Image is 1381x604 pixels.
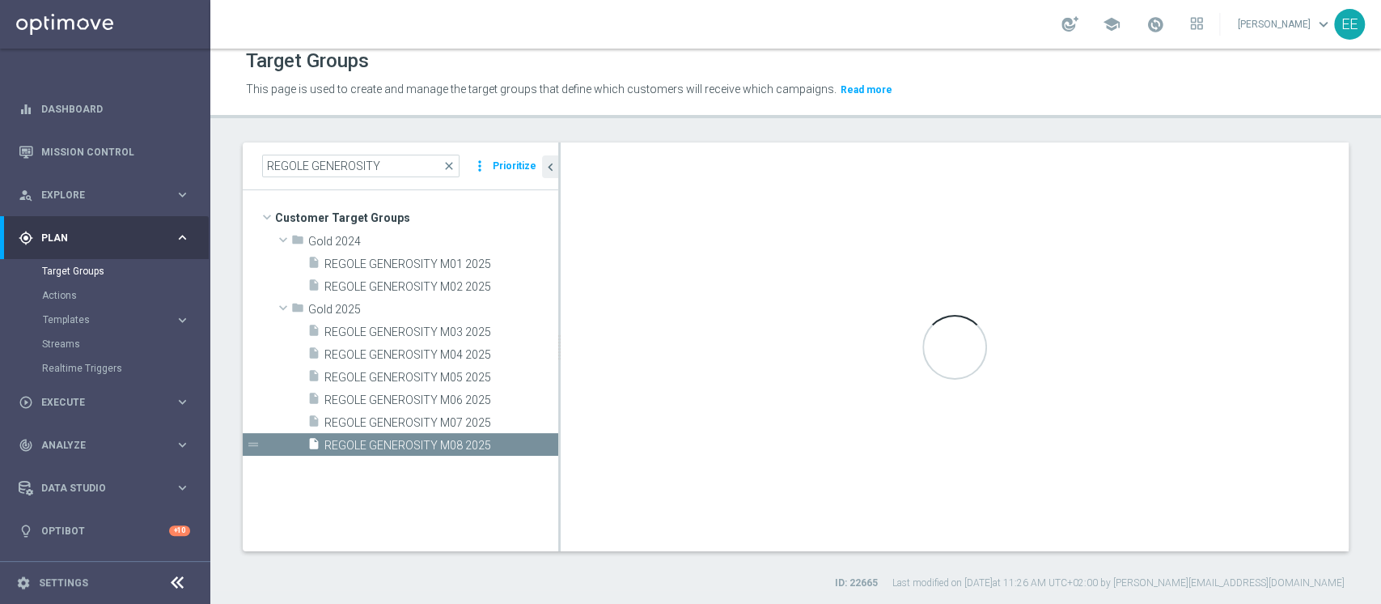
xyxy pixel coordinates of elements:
span: Gold 2024 [308,235,558,249]
div: Analyze [19,438,175,453]
span: Gold 2025 [308,303,558,317]
span: Explore [41,190,175,200]
a: Target Groups [42,265,168,278]
i: insert_drive_file [307,437,320,456]
i: gps_fixed [19,231,33,245]
i: folder [291,233,304,252]
i: play_circle_outline [19,395,33,410]
span: REGOLE GENEROSITY M02 2025 [324,280,558,294]
i: insert_drive_file [307,369,320,388]
i: keyboard_arrow_right [175,187,190,202]
a: Optibot [41,509,169,552]
a: Dashboard [41,87,190,130]
i: insert_drive_file [307,279,320,297]
span: school [1103,15,1120,33]
button: person_search Explore keyboard_arrow_right [18,189,191,202]
div: Templates [43,315,175,325]
button: Prioritize [490,155,539,177]
span: REGOLE GENEROSITY M01 2025 [324,257,558,271]
label: Last modified on [DATE] at 11:26 AM UTC+02:00 by [PERSON_NAME][EMAIL_ADDRESS][DOMAIN_NAME] [892,576,1345,590]
button: chevron_left [542,155,558,178]
i: settings [16,576,31,590]
span: REGOLE GENEROSITY M05 2025 [324,371,558,385]
span: Templates [43,315,159,325]
button: Read more [839,81,894,99]
div: Realtime Triggers [42,356,209,381]
button: lightbulb Optibot +10 [18,525,191,538]
span: Data Studio [41,483,175,493]
div: Execute [19,395,175,410]
a: Settings [39,578,88,588]
i: insert_drive_file [307,324,320,342]
div: Optibot [19,509,190,552]
span: close [443,160,455,172]
i: insert_drive_file [307,415,320,433]
a: Realtime Triggers [42,362,168,375]
div: +10 [169,525,190,536]
a: [PERSON_NAME]keyboard_arrow_down [1236,12,1334,36]
i: keyboard_arrow_right [175,394,190,410]
span: REGOLE GENEROSITY M07 2025 [324,416,558,430]
i: insert_drive_file [307,392,320,410]
i: chevron_left [543,160,558,175]
button: Templates keyboard_arrow_right [42,313,191,326]
i: folder [291,301,304,320]
span: keyboard_arrow_down [1315,15,1332,33]
div: Templates [42,308,209,332]
div: Mission Control [19,130,190,173]
button: equalizer Dashboard [18,103,191,116]
button: Data Studio keyboard_arrow_right [18,482,191,495]
div: Target Groups [42,259,209,283]
span: Execute [41,398,175,407]
a: Streams [42,338,168,351]
div: Explore [19,188,175,202]
div: Streams [42,332,209,356]
i: keyboard_arrow_right [175,313,190,328]
button: gps_fixed Plan keyboard_arrow_right [18,232,191,245]
i: equalizer [19,102,33,117]
span: This page is used to create and manage the target groups that define which customers will receive... [246,83,837,96]
span: REGOLE GENEROSITY M04 2025 [324,348,558,362]
div: EE [1334,9,1365,40]
a: Actions [42,289,168,302]
button: play_circle_outline Execute keyboard_arrow_right [18,396,191,409]
a: Mission Control [41,130,190,173]
i: keyboard_arrow_right [175,480,190,496]
div: Data Studio [19,481,175,496]
h1: Target Groups [246,49,369,73]
button: Mission Control [18,146,191,159]
div: Actions [42,283,209,308]
i: insert_drive_file [307,347,320,365]
span: Customer Target Groups [275,206,558,229]
i: track_changes [19,438,33,453]
i: keyboard_arrow_right [175,230,190,245]
span: REGOLE GENEROSITY M03 2025 [324,325,558,339]
input: Quick find group or folder [262,155,460,177]
i: person_search [19,188,33,202]
span: Analyze [41,440,175,450]
label: ID: 22665 [835,576,878,590]
span: Plan [41,233,175,243]
div: Plan [19,231,175,245]
button: track_changes Analyze keyboard_arrow_right [18,439,191,452]
i: more_vert [472,155,488,177]
i: insert_drive_file [307,256,320,274]
i: keyboard_arrow_right [175,437,190,453]
span: REGOLE GENEROSITY M08 2025 [324,439,558,453]
i: lightbulb [19,524,33,538]
div: Dashboard [19,87,190,130]
span: REGOLE GENEROSITY M06 2025 [324,393,558,407]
